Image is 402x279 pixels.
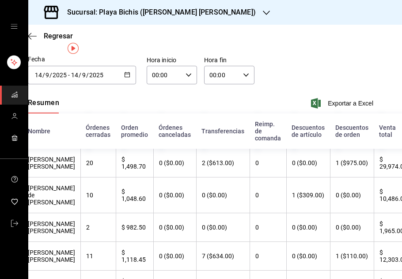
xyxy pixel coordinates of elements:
span: / [86,72,89,79]
th: 1 ($309.00) [286,177,330,213]
th: Descuentos de orden [330,113,374,149]
th: 0 ($0.00) [153,213,196,242]
th: Orden promedio [116,113,153,149]
th: 7 ($634.00) [196,242,250,271]
button: Exportar a Excel [313,98,373,109]
th: 10 [80,177,116,213]
th: 0 ($0.00) [153,149,196,177]
input: Day [34,72,42,79]
h3: Sucursal: Playa Bichis ([PERSON_NAME] [PERSON_NAME]) [60,7,256,18]
div: navigation tabs [28,98,59,113]
th: Descuentos de artículo [286,113,330,149]
th: 1 ($110.00) [330,242,374,271]
th: $ 1,118.45 [116,242,153,271]
img: Tooltip marker [68,43,79,54]
th: 0 ($0.00) [196,213,250,242]
th: Transferencias [196,113,250,149]
div: Fecha [28,55,136,64]
th: $ 1,048.60 [116,177,153,213]
span: / [49,72,52,79]
th: [PERSON_NAME] de [PERSON_NAME] [14,177,80,213]
th: $ 1,498.70 [116,149,153,177]
th: 20 [80,149,116,177]
label: Hora inicio [147,57,197,63]
th: 2 [80,213,116,242]
button: open drawer [11,23,18,30]
th: Nombre [14,113,80,149]
input: Month [82,72,86,79]
th: $ 982.50 [116,213,153,242]
th: 0 [250,177,286,213]
input: Month [45,72,49,79]
th: 0 [250,213,286,242]
th: 0 ($0.00) [153,242,196,271]
span: / [79,72,81,79]
span: Regresar [44,32,73,40]
th: 2 ($613.00) [196,149,250,177]
th: 0 ($0.00) [286,242,330,271]
span: / [42,72,45,79]
input: Year [89,72,104,79]
th: Órdenes cerradas [80,113,116,149]
th: 0 ($0.00) [196,177,250,213]
th: [PERSON_NAME] [PERSON_NAME] [14,149,80,177]
th: 0 ($0.00) [330,177,374,213]
th: Reimp. de comanda [250,113,286,149]
th: Órdenes canceladas [153,113,196,149]
th: 0 ($0.00) [330,213,374,242]
button: Resumen [28,98,59,113]
th: 0 [250,242,286,271]
th: 0 ($0.00) [153,177,196,213]
th: [PERSON_NAME] [PERSON_NAME] [14,242,80,271]
span: - [68,72,70,79]
th: 11 [80,242,116,271]
th: 1 ($975.00) [330,149,374,177]
th: 0 ($0.00) [286,149,330,177]
th: 0 [250,149,286,177]
input: Year [52,72,67,79]
th: 0 ($0.00) [286,213,330,242]
label: Hora fin [204,57,254,63]
input: Day [71,72,79,79]
button: Regresar [28,32,73,40]
th: [PERSON_NAME] [PERSON_NAME] [14,213,80,242]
